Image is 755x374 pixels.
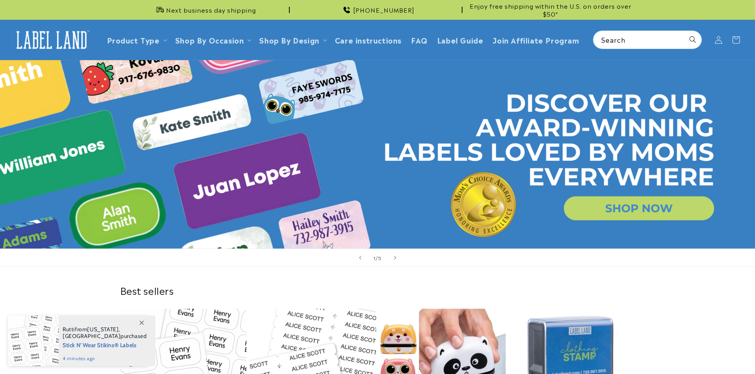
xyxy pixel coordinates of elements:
[373,254,376,262] span: 1
[63,332,120,340] span: [GEOGRAPHIC_DATA]
[120,284,635,296] h2: Best sellers
[488,30,584,49] a: Join Affiliate Program
[254,30,330,49] summary: Shop By Design
[170,30,255,49] summary: Shop By Occasion
[432,30,488,49] a: Label Guide
[353,6,415,14] span: [PHONE_NUMBER]
[175,35,244,44] span: Shop By Occasion
[376,254,378,262] span: /
[378,254,382,262] span: 5
[493,35,579,44] span: Join Affiliate Program
[166,6,256,14] span: Next business day shipping
[386,249,404,266] button: Next slide
[335,35,401,44] span: Care instructions
[352,249,369,266] button: Previous slide
[63,326,147,340] span: from , purchased
[466,2,635,17] span: Enjoy free shipping within the U.S. on orders over $50*
[684,31,701,48] button: Search
[9,25,94,55] a: Label Land
[12,28,91,52] img: Label Land
[259,34,319,45] a: Shop By Design
[437,35,484,44] span: Label Guide
[411,35,428,44] span: FAQ
[330,30,406,49] a: Care instructions
[107,34,160,45] a: Product Type
[102,30,170,49] summary: Product Type
[87,326,119,333] span: [US_STATE]
[406,30,432,49] a: FAQ
[63,326,75,333] span: Rutti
